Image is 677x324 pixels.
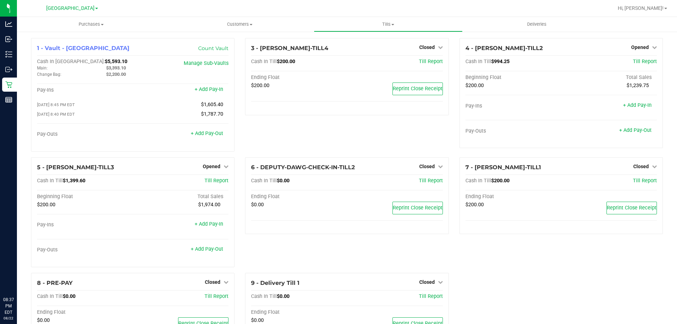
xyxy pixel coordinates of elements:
[205,178,228,184] a: Till Report
[251,194,347,200] div: Ending Float
[465,178,491,184] span: Cash In Till
[5,51,12,58] inline-svg: Inventory
[419,59,443,65] a: Till Report
[37,309,133,316] div: Ending Float
[314,21,462,27] span: Tills
[561,74,657,81] div: Total Sales
[627,82,649,88] span: $1,239.75
[419,293,443,299] a: Till Report
[631,44,649,50] span: Opened
[165,17,314,32] a: Customers
[251,164,355,171] span: 6 - DEPUTY-DAWG-CHECK-IN-TILL2
[607,205,657,211] span: Reprint Close Receipt
[314,17,462,32] a: Tills
[277,178,289,184] span: $0.00
[419,178,443,184] a: Till Report
[37,178,63,184] span: Cash In Till
[251,293,277,299] span: Cash In Till
[465,45,543,51] span: 4 - [PERSON_NAME]-TILL2
[463,17,611,32] a: Deliveries
[419,279,435,285] span: Closed
[184,60,228,66] a: Manage Sub-Vaults
[5,96,12,103] inline-svg: Reports
[393,86,443,92] span: Reprint Close Receipt
[251,309,347,316] div: Ending Float
[251,59,277,65] span: Cash In Till
[37,87,133,93] div: Pay-Ins
[191,246,223,252] a: + Add Pay-Out
[46,5,94,11] span: [GEOGRAPHIC_DATA]
[3,316,14,321] p: 08/22
[201,102,223,108] span: $1,605.40
[37,59,105,65] span: Cash In [GEOGRAPHIC_DATA]:
[17,17,165,32] a: Purchases
[37,194,133,200] div: Beginning Float
[619,127,652,133] a: + Add Pay-Out
[633,59,657,65] a: Till Report
[5,20,12,27] inline-svg: Analytics
[606,202,657,214] button: Reprint Close Receipt
[251,45,328,51] span: 3 - [PERSON_NAME]-TILL4
[37,222,133,228] div: Pay-Ins
[465,82,484,88] span: $200.00
[465,103,561,109] div: Pay-Ins
[195,86,223,92] a: + Add Pay-In
[491,178,510,184] span: $200.00
[5,36,12,43] inline-svg: Inbound
[106,72,126,77] span: $2,200.00
[198,202,220,208] span: $1,974.00
[277,293,289,299] span: $0.00
[392,202,443,214] button: Reprint Close Receipt
[37,131,133,137] div: Pay-Outs
[37,66,48,71] span: Main:
[195,221,223,227] a: + Add Pay-In
[393,205,443,211] span: Reprint Close Receipt
[3,297,14,316] p: 08:37 PM EDT
[198,45,228,51] a: Count Vault
[465,202,484,208] span: $200.00
[419,164,435,169] span: Closed
[465,74,561,81] div: Beginning Float
[392,82,443,95] button: Reprint Close Receipt
[37,280,73,286] span: 8 - PRE-PAY
[37,293,63,299] span: Cash In Till
[251,317,264,323] span: $0.00
[166,21,313,27] span: Customers
[5,81,12,88] inline-svg: Retail
[205,279,220,285] span: Closed
[37,164,114,171] span: 5 - [PERSON_NAME]-TILL3
[618,5,664,11] span: Hi, [PERSON_NAME]!
[465,194,561,200] div: Ending Float
[251,202,264,208] span: $0.00
[17,21,165,27] span: Purchases
[465,59,491,65] span: Cash In Till
[633,164,649,169] span: Closed
[133,194,229,200] div: Total Sales
[37,317,50,323] span: $0.00
[201,111,223,117] span: $1,787.70
[251,82,269,88] span: $200.00
[633,178,657,184] a: Till Report
[251,74,347,81] div: Ending Float
[277,59,295,65] span: $200.00
[623,102,652,108] a: + Add Pay-In
[203,164,220,169] span: Opened
[106,65,126,71] span: $3,393.10
[63,293,75,299] span: $0.00
[105,59,127,65] span: $5,593.10
[491,59,510,65] span: $994.25
[205,293,228,299] a: Till Report
[518,21,556,27] span: Deliveries
[465,128,561,134] div: Pay-Outs
[7,268,28,289] iframe: Resource center
[63,178,85,184] span: $1,399.60
[37,102,75,107] span: [DATE] 8:45 PM EDT
[465,164,541,171] span: 7 - [PERSON_NAME]-TILL1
